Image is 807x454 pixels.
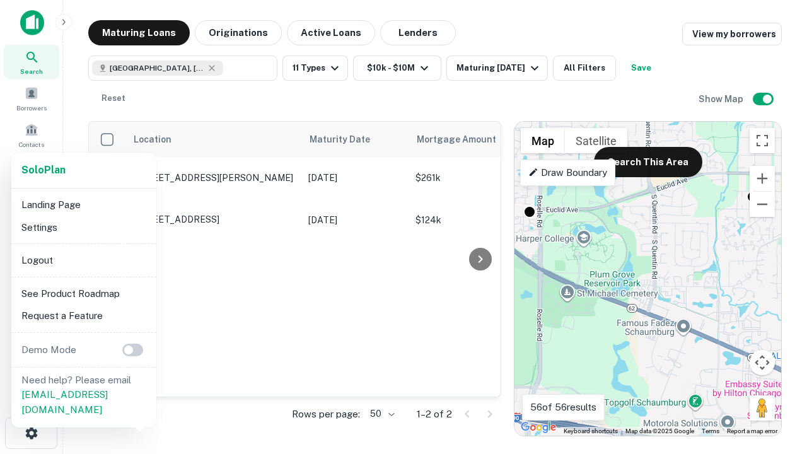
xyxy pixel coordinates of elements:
[21,164,66,176] strong: Solo Plan
[16,305,151,327] li: Request a Feature
[16,282,151,305] li: See Product Roadmap
[21,373,146,417] p: Need help? Please email
[16,216,151,239] li: Settings
[16,194,151,216] li: Landing Page
[21,163,66,178] a: SoloPlan
[16,342,81,358] p: Demo Mode
[21,389,108,415] a: [EMAIL_ADDRESS][DOMAIN_NAME]
[744,313,807,373] iframe: Chat Widget
[16,249,151,272] li: Logout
